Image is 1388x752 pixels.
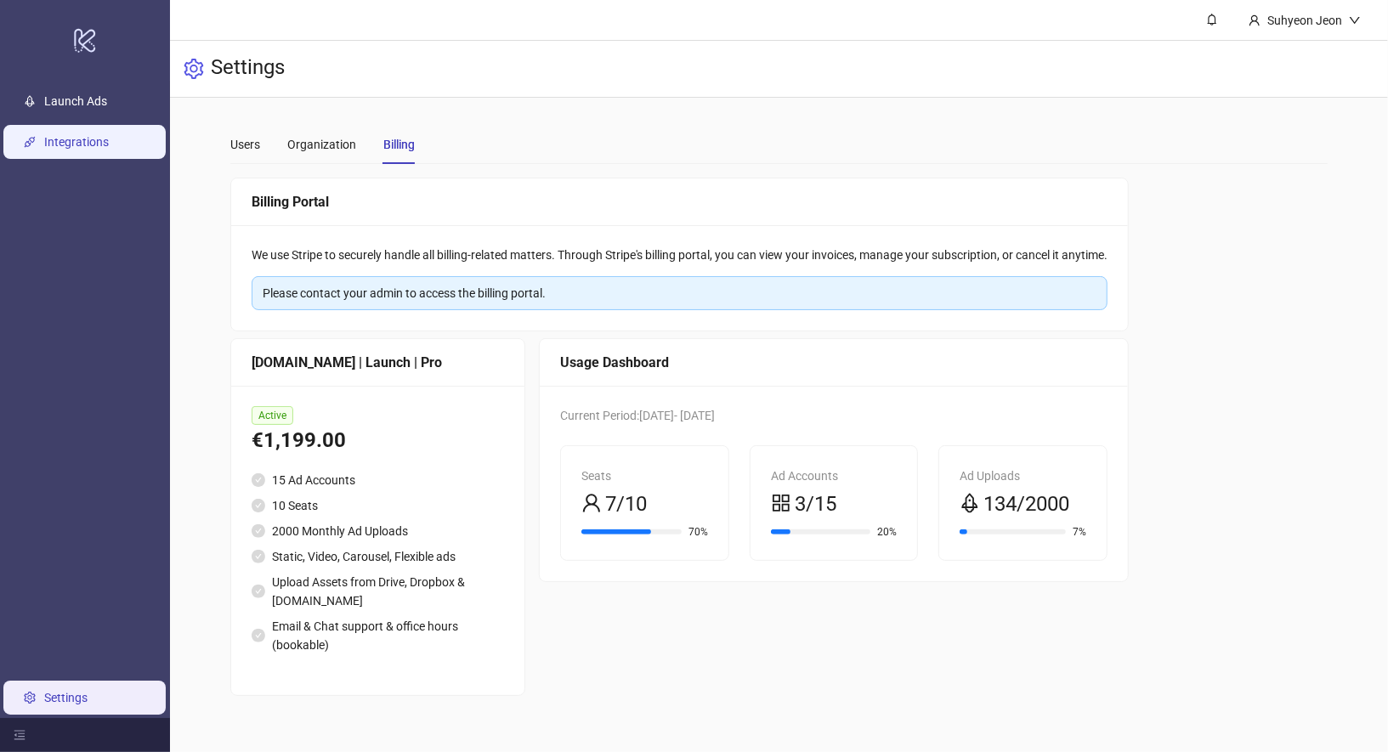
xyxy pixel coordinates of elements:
li: Static, Video, Carousel, Flexible ads [252,547,504,566]
div: [DOMAIN_NAME] | Launch | Pro [252,352,504,373]
li: Email & Chat support & office hours (bookable) [252,617,504,654]
span: user [581,493,602,513]
div: Usage Dashboard [560,352,1108,373]
span: bell [1206,14,1218,25]
span: Current Period: [DATE] - [DATE] [560,409,715,422]
span: user [1249,14,1261,26]
div: We use Stripe to securely handle all billing-related matters. Through Stripe's billing portal, yo... [252,246,1108,264]
span: check-circle [252,473,265,487]
li: 10 Seats [252,496,504,515]
span: check-circle [252,585,265,598]
span: 7/10 [605,489,647,521]
span: check-circle [252,524,265,538]
div: Organization [287,135,356,154]
div: Users [230,135,260,154]
li: 2000 Monthly Ad Uploads [252,522,504,540]
div: Ad Uploads [960,466,1086,485]
li: 15 Ad Accounts [252,471,504,489]
div: Billing [383,135,415,154]
div: Suhyeon Jeon [1261,11,1349,30]
span: 7% [1073,527,1086,537]
a: Settings [44,691,88,704]
a: Launch Ads [44,94,107,108]
div: Seats [581,466,708,485]
h3: Settings [211,54,285,83]
span: 3/15 [795,489,836,521]
span: 134/2000 [983,489,1069,521]
span: 20% [877,527,897,537]
span: menu-fold [14,729,25,741]
span: rocket [960,493,980,513]
div: Billing Portal [252,191,1108,212]
span: Active [252,406,293,425]
span: down [1349,14,1361,26]
a: Integrations [44,135,109,149]
li: Upload Assets from Drive, Dropbox & [DOMAIN_NAME] [252,573,504,610]
div: Ad Accounts [771,466,898,485]
span: appstore [771,493,791,513]
div: €1,199.00 [252,425,504,457]
span: check-circle [252,629,265,642]
span: check-circle [252,499,265,512]
div: Please contact your admin to access the billing portal. [263,284,1096,302]
span: check-circle [252,550,265,563]
span: setting [184,59,204,79]
span: 70% [688,527,708,537]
